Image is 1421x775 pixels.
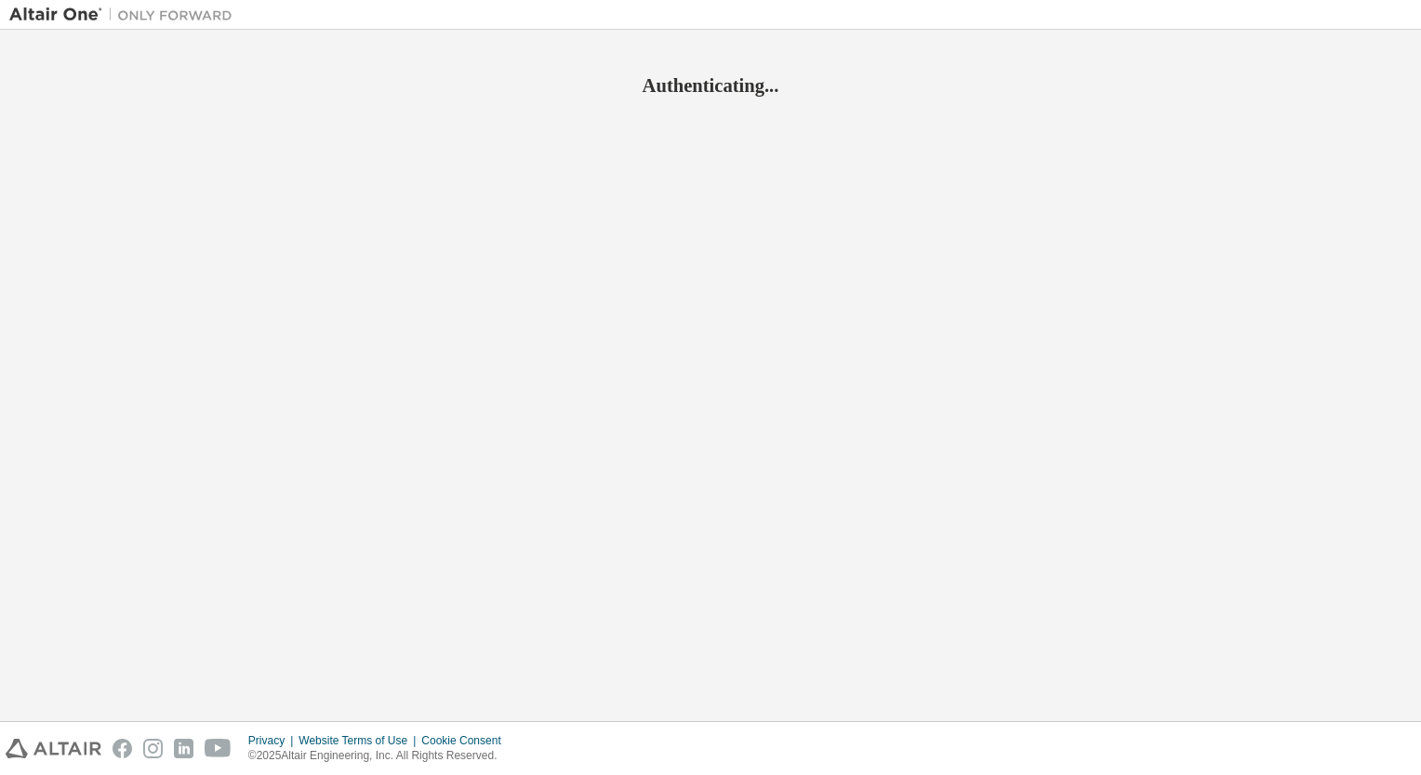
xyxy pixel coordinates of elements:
[113,739,132,758] img: facebook.svg
[174,739,193,758] img: linkedin.svg
[143,739,163,758] img: instagram.svg
[6,739,101,758] img: altair_logo.svg
[248,748,512,764] p: © 2025 Altair Engineering, Inc. All Rights Reserved.
[299,733,421,748] div: Website Terms of Use
[421,733,511,748] div: Cookie Consent
[9,73,1412,98] h2: Authenticating...
[248,733,299,748] div: Privacy
[9,6,242,24] img: Altair One
[205,739,232,758] img: youtube.svg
